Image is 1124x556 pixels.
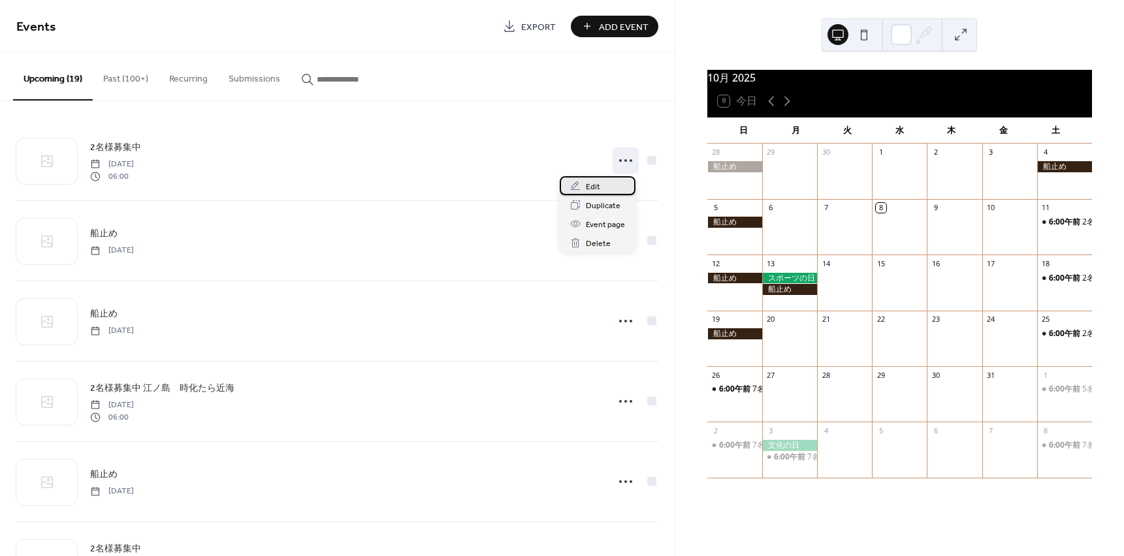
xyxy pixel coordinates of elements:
[986,147,996,157] div: 3
[719,440,752,451] span: 6:00午前
[876,203,886,213] div: 8
[821,370,831,380] div: 28
[821,315,831,324] div: 21
[821,258,831,268] div: 14
[986,258,996,268] div: 17
[90,245,134,256] span: [DATE]
[766,315,776,324] div: 20
[90,159,134,170] span: [DATE]
[599,20,649,34] span: Add Event
[586,218,625,232] span: Event page
[1037,440,1092,451] div: 7名様募集中
[90,307,118,321] span: 船止め
[586,237,611,251] span: Delete
[707,161,762,172] div: 船止め
[766,147,776,157] div: 29
[707,70,1092,85] div: 10月 2025
[90,306,118,321] a: 船止め
[986,203,996,213] div: 10
[719,384,752,395] span: 6:00午前
[986,425,996,435] div: 7
[774,452,807,463] span: 6:00午前
[931,147,940,157] div: 2
[707,440,762,451] div: 7名様募集中
[1041,370,1051,380] div: 1
[586,199,620,213] span: Duplicate
[1049,440,1082,451] span: 6:00午前
[1049,273,1082,284] span: 6:00午前
[1037,328,1092,339] div: 2名様募集中
[876,147,886,157] div: 1
[1049,384,1082,395] span: 6:00午前
[876,370,886,380] div: 29
[766,258,776,268] div: 13
[711,425,721,435] div: 2
[493,16,566,37] a: Export
[978,117,1030,144] div: 金
[90,468,118,482] span: 船止め
[931,258,940,268] div: 16
[766,203,776,213] div: 6
[1037,217,1092,228] div: 2名様募集中
[90,380,234,395] a: 2名様募集中 江ノ島 時化たら近海
[762,284,817,295] div: 船止め
[1037,161,1092,172] div: 船止め
[931,315,940,324] div: 23
[766,425,776,435] div: 3
[986,370,996,380] div: 31
[876,315,886,324] div: 22
[769,117,822,144] div: 月
[571,16,658,37] a: Add Event
[707,273,762,284] div: 船止め
[711,147,721,157] div: 28
[1049,217,1082,228] span: 6:00午前
[931,425,940,435] div: 6
[1041,258,1051,268] div: 18
[1037,384,1092,395] div: 5名様募集中
[90,227,118,241] span: 船止め
[90,541,141,556] a: 2名様募集中
[90,467,118,482] a: 船止め
[90,226,118,241] a: 船止め
[1049,328,1082,339] span: 6:00午前
[711,258,721,268] div: 12
[90,170,134,182] span: 06:00
[762,273,817,284] div: スポーツの日
[711,203,721,213] div: 5
[90,140,141,155] a: 2名様募集中
[586,180,600,194] span: Edit
[876,425,886,435] div: 5
[1041,315,1051,324] div: 25
[90,542,141,556] span: 2名様募集中
[931,370,940,380] div: 30
[707,328,762,339] div: 船止め
[766,370,776,380] div: 27
[876,258,886,268] div: 15
[218,53,291,99] button: Submissions
[762,440,817,451] div: 文化の日
[821,147,831,157] div: 30
[1041,203,1051,213] div: 11
[90,399,134,411] span: [DATE]
[711,370,721,380] div: 26
[521,20,556,34] span: Export
[931,203,940,213] div: 9
[1041,147,1051,157] div: 4
[90,325,134,337] span: [DATE]
[93,53,159,99] button: Past (100+)
[90,141,141,155] span: 2名様募集中
[752,384,796,395] div: 7名様募集中
[821,203,831,213] div: 7
[13,53,93,100] button: Upcoming (19)
[925,117,978,144] div: 木
[1041,425,1051,435] div: 8
[90,411,134,423] span: 06:00
[807,452,851,463] div: 7名様募集中
[1029,117,1082,144] div: 土
[762,452,817,463] div: 7名様募集中
[159,53,218,99] button: Recurring
[707,384,762,395] div: 7名様募集中
[90,486,134,497] span: [DATE]
[986,315,996,324] div: 24
[90,382,234,395] span: 2名様募集中 江ノ島 時化たら近海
